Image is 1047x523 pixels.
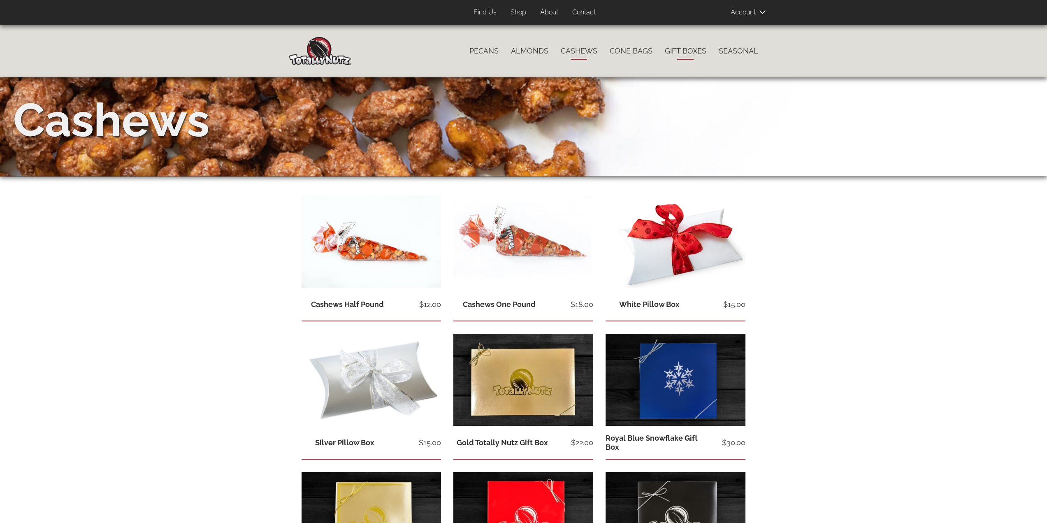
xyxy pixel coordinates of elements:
[457,438,548,447] a: Gold Totally Nutz Gift Box
[302,195,441,289] img: half pound of cinnamon roasted cashews
[606,434,698,451] a: Royal Blue Snowflake Gift Box
[505,42,555,60] a: Almonds
[463,300,536,309] a: Cashews One Pound
[555,42,604,60] a: Cashews
[289,37,351,65] img: Home
[311,300,384,309] a: Cashews Half Pound
[713,42,764,60] a: Seasonal
[302,334,441,427] img: Silver pillow white background
[534,5,564,21] a: About
[463,42,505,60] a: Pecans
[606,334,745,427] img: royal-blue-snowflake-box-black-background.jpg
[604,42,659,60] a: Cone Bags
[619,300,680,309] a: White Pillow Box
[566,5,602,21] a: Contact
[504,5,532,21] a: Shop
[606,195,745,289] img: white pillow box
[315,438,374,447] a: Silver Pillow Box
[659,42,713,60] a: Gift Boxes
[13,87,209,153] div: Cashews
[467,5,503,21] a: Find Us
[453,195,593,288] img: 1 pound of freshly roasted cinnamon glazed cashews in a totally nutz poly bag
[453,334,593,430] img: medium gold totally nutz gift box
